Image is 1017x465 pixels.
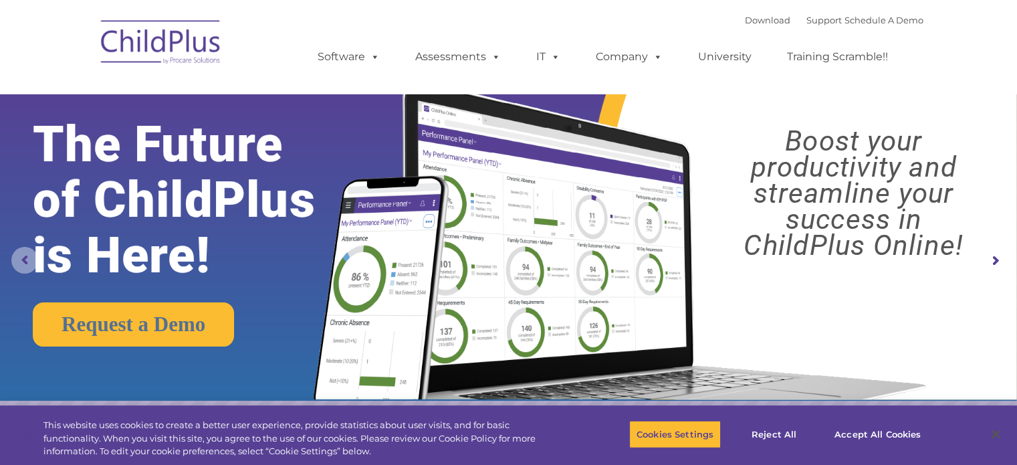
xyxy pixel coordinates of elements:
a: Support [806,15,842,25]
a: Software [304,43,393,70]
a: Assessments [402,43,514,70]
button: Reject All [732,420,816,448]
rs-layer: Boost your productivity and streamline your success in ChildPlus Online! [703,128,1004,258]
a: Download [745,15,790,25]
button: Cookies Settings [629,420,721,448]
span: Last name [186,88,227,98]
a: Company [582,43,676,70]
a: Training Scramble!! [774,43,901,70]
font: | [745,15,923,25]
a: Schedule A Demo [844,15,923,25]
rs-layer: The Future of ChildPlus is Here! [33,116,358,283]
div: This website uses cookies to create a better user experience, provide statistics about user visit... [43,419,560,458]
a: University [685,43,765,70]
a: Request a Demo [33,302,234,347]
span: Phone number [186,143,243,153]
a: IT [523,43,574,70]
img: ChildPlus by Procare Solutions [94,11,228,78]
button: Accept All Cookies [827,420,928,448]
button: Close [981,420,1010,449]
